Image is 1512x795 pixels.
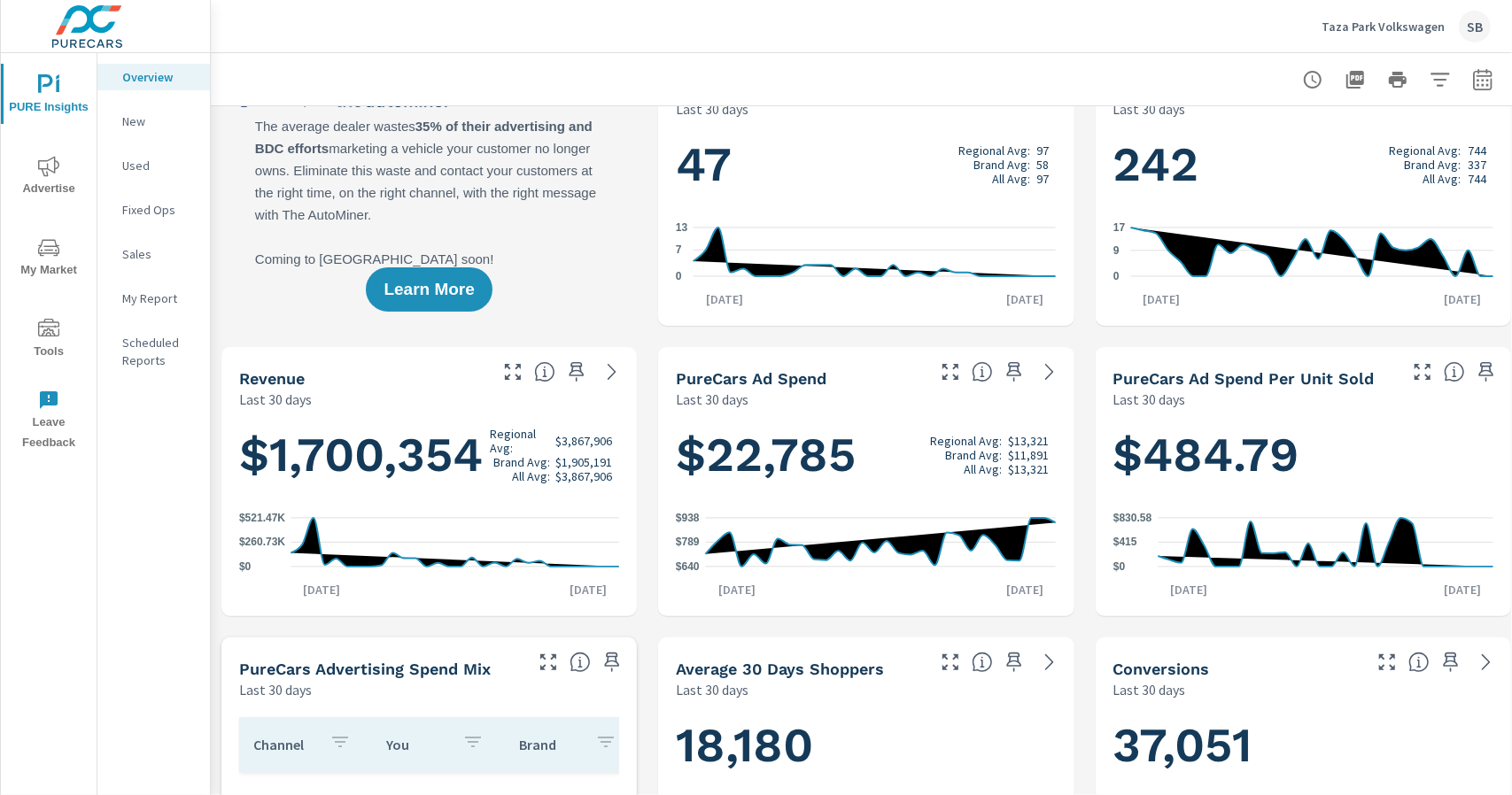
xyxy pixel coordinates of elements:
[1009,448,1050,462] p: $11,891
[1,53,97,460] div: nav menu
[97,285,210,312] div: My Report
[6,319,91,362] span: Tools
[253,736,315,753] p: Channel
[122,112,196,130] p: New
[1009,434,1050,448] p: $13,321
[676,98,748,120] p: Last 30 days
[706,581,768,598] p: [DATE]
[1113,560,1126,573] text: $0
[676,536,700,549] text: $789
[1113,389,1186,410] p: Last 30 days
[1408,358,1437,386] button: Make Fullscreen
[122,68,196,86] p: Overview
[512,469,550,483] p: All Avg:
[676,679,748,700] p: Last 30 days
[1113,715,1493,776] h1: 37,051
[972,652,993,673] span: A rolling 30 day total of daily Shoppers on the dealership website, averaged over the selected da...
[1000,648,1028,676] span: Save this to your personalized report
[490,427,550,455] p: Regional Avg:
[555,455,612,469] p: $1,905,191
[1389,143,1461,158] p: Regional Avg:
[122,157,196,174] p: Used
[97,241,210,267] div: Sales
[384,282,474,297] span: Learn More
[122,201,196,219] p: Fixed Ops
[122,245,196,263] p: Sales
[1113,679,1186,700] p: Last 30 days
[694,290,756,308] p: [DATE]
[1423,62,1458,97] button: Apply Filters
[1380,62,1415,97] button: Print Report
[1130,290,1192,308] p: [DATE]
[519,736,581,753] p: Brand
[936,648,965,676] button: Make Fullscreen
[1468,172,1486,186] p: 744
[97,64,210,90] div: Overview
[1444,361,1465,382] span: Average cost of advertising per each vehicle sold at the dealer over the selected date range. The...
[1468,158,1486,172] p: 337
[386,736,448,753] p: You
[972,361,993,382] span: Total cost of media for all PureCars channels for the selected dealership group over the selected...
[1113,425,1493,485] h1: $484.79
[6,237,91,281] span: My Market
[122,289,196,307] p: My Report
[499,358,527,386] button: Make Fullscreen
[122,334,196,369] p: Scheduled Reports
[930,434,1002,448] p: Regional Avg:
[1158,581,1220,598] p: [DATE]
[676,560,700,573] text: $640
[1322,19,1445,35] p: Taza Park Volkswagen
[555,469,612,483] p: $3,867,906
[1113,536,1137,549] text: $415
[1465,62,1500,97] button: Select Date Range
[6,74,91,118] span: PURE Insights
[555,434,612,448] p: $3,867,906
[493,455,550,469] p: Brand Avg:
[1437,648,1465,676] span: Save this to your personalized report
[1431,581,1493,598] p: [DATE]
[1037,172,1050,186] p: 97
[239,389,312,410] p: Last 30 days
[1408,652,1430,673] span: The number of dealer-specified goals completed by a visitor. [Source: This data is provided by th...
[945,448,1002,462] p: Brand Avg:
[239,660,491,678] h5: PureCars Advertising Spend Mix
[1113,244,1120,257] text: 9
[1431,290,1493,308] p: [DATE]
[1009,462,1050,476] p: $13,321
[1373,648,1401,676] button: Make Fullscreen
[598,648,626,676] span: Save this to your personalized report
[1468,143,1486,158] p: 744
[676,425,1056,485] h1: $22,785
[958,143,1030,158] p: Regional Avg:
[1113,270,1120,282] text: 0
[1037,143,1050,158] p: 97
[97,197,210,223] div: Fixed Ops
[239,560,252,573] text: $0
[6,156,91,199] span: Advertise
[676,270,682,282] text: 0
[1338,62,1373,97] button: "Export Report to PDF"
[992,172,1030,186] p: All Avg:
[1472,648,1500,676] a: See more details in report
[534,361,555,382] span: Total sales revenue over the selected date range. [Source: This data is sourced from the dealer’s...
[239,369,305,388] h5: Revenue
[1035,358,1064,386] a: See more details in report
[936,358,965,386] button: Make Fullscreen
[557,581,619,598] p: [DATE]
[239,536,285,549] text: $260.73K
[973,158,1030,172] p: Brand Avg:
[1035,648,1064,676] a: See more details in report
[97,329,210,374] div: Scheduled Reports
[1037,158,1050,172] p: 58
[1113,660,1210,678] h5: Conversions
[366,267,492,312] button: Learn More
[1459,11,1491,42] div: SB
[6,390,91,453] span: Leave Feedback
[1113,512,1152,524] text: $830.58
[1000,358,1028,386] span: Save this to your personalized report
[97,152,210,179] div: Used
[239,425,619,485] h1: $1,700,354
[995,290,1057,308] p: [DATE]
[1404,158,1461,172] p: Brand Avg:
[676,512,700,524] text: $938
